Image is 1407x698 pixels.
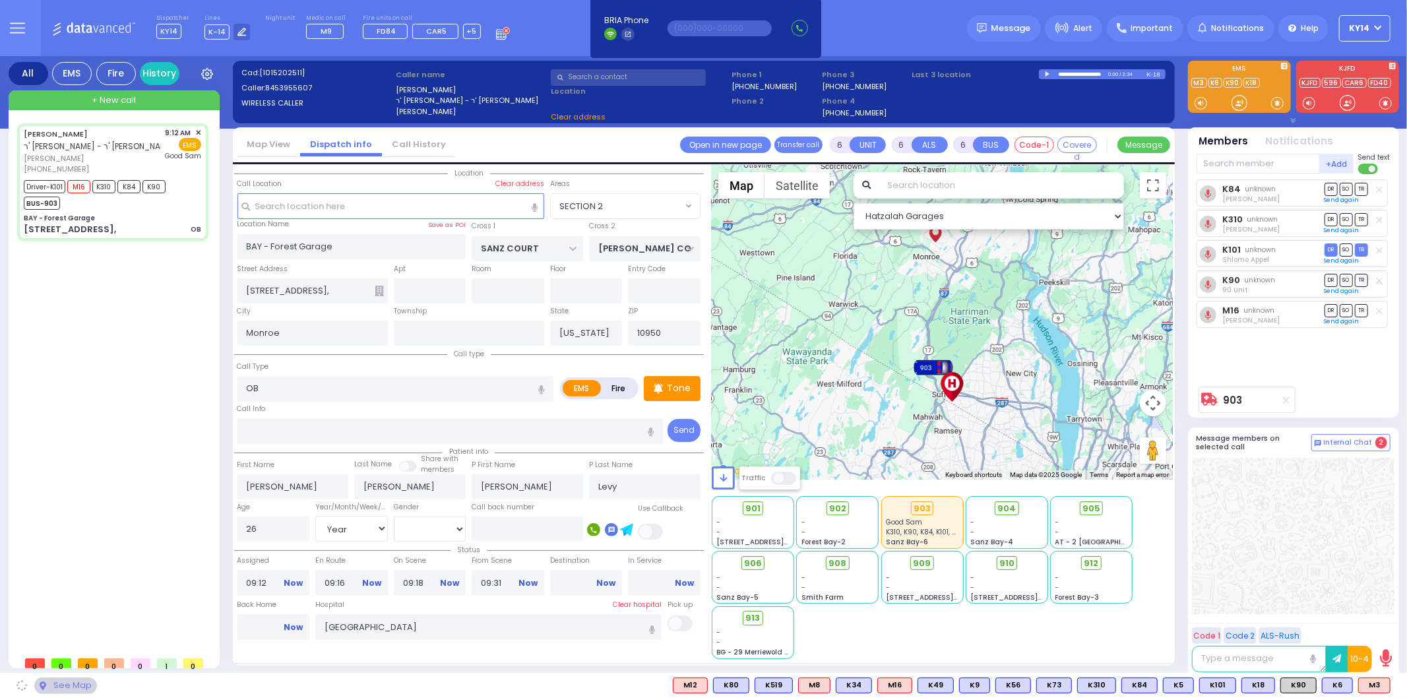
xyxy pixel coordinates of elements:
[1163,678,1194,693] div: BLS
[1222,184,1241,194] a: K84
[24,213,95,223] div: BAY - Forest Garage
[1222,315,1280,325] span: Lazer Schwimmer
[1084,557,1099,570] span: 912
[1241,678,1275,693] div: BLS
[600,380,637,397] label: Fire
[755,678,793,693] div: K519
[156,15,189,22] label: Dispatcher
[237,179,282,189] label: Call Location
[1241,678,1275,693] div: K18
[1243,78,1260,88] a: K18
[1055,592,1100,602] span: Forest Bay-3
[995,678,1031,693] div: K56
[1163,678,1194,693] div: K5
[396,106,546,117] label: [PERSON_NAME]
[1015,137,1054,153] button: Code-1
[673,678,708,693] div: ALS
[713,678,749,693] div: K80
[1222,305,1239,315] a: M16
[1222,285,1248,295] span: 90 Unit
[195,127,201,139] span: ✕
[1055,537,1153,547] span: AT - 2 [GEOGRAPHIC_DATA]
[675,577,694,589] a: Now
[879,172,1123,199] input: Search location
[1266,134,1334,149] button: Notifications
[744,557,762,570] span: 906
[421,464,454,474] span: members
[1340,274,1353,286] span: SO
[1358,678,1391,693] div: ALS
[1280,678,1317,693] div: K90
[1247,214,1278,224] span: unknown
[850,137,886,153] button: UNIT
[1355,243,1368,256] span: TR
[1222,194,1280,204] span: Elimelech Katz
[1325,226,1360,234] a: Send again
[1131,22,1173,34] span: Important
[1199,678,1236,693] div: BLS
[801,517,805,527] span: -
[1244,305,1275,315] span: unknown
[1245,245,1276,255] span: unknown
[798,678,830,693] div: M8
[321,26,332,36] span: M9
[24,180,65,193] span: Driver-K101
[1322,78,1341,88] a: 596
[997,502,1016,515] span: 904
[131,658,150,668] span: 0
[237,264,288,274] label: Street Address
[886,573,890,583] span: -
[877,678,912,693] div: ALS
[923,358,943,377] gmp-advanced-marker: 903
[551,111,606,122] span: Clear address
[394,502,419,513] label: Gender
[597,577,616,589] a: Now
[836,678,872,693] div: BLS
[1192,627,1222,644] button: Code 1
[426,26,447,36] span: CAR5
[78,658,98,668] span: 0
[472,221,495,232] label: Cross 1
[801,592,844,602] span: Smith Farm
[1224,395,1243,405] a: 903
[1355,213,1368,226] span: TR
[1325,196,1360,204] a: Send again
[970,527,974,537] span: -
[1146,69,1166,79] div: K-18
[991,22,1031,35] span: Message
[421,454,458,464] small: Share with
[1322,678,1353,693] div: BLS
[52,62,92,85] div: EMS
[822,96,908,107] span: Phone 4
[237,502,251,513] label: Age
[1057,137,1097,153] button: Covered
[1082,502,1100,515] span: 905
[363,15,481,22] label: Fire units on call
[382,138,456,150] a: Call History
[447,349,491,359] span: Call type
[191,224,201,234] div: OB
[877,678,912,693] div: M16
[745,502,761,515] span: 901
[24,129,88,139] a: [PERSON_NAME]
[394,555,466,566] label: On Scene
[715,462,759,480] img: Google
[183,658,203,668] span: 0
[668,20,772,36] input: (000)000-00000
[559,200,603,213] span: SECTION 2
[1375,437,1387,449] span: 2
[1339,15,1391,42] button: KY14
[1301,22,1319,34] span: Help
[1315,440,1321,447] img: comment-alt.png
[1355,183,1368,195] span: TR
[1311,434,1391,451] button: Internal Chat 2
[1055,527,1059,537] span: -
[1325,243,1338,256] span: DR
[315,502,388,513] div: Year/Month/Week/Day
[1342,78,1367,88] a: CAR6
[886,517,922,527] span: Good Sam
[241,82,392,94] label: Caller:
[1324,438,1373,447] span: Internal Chat
[375,286,384,296] span: Other building occupants
[443,447,495,457] span: Patient info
